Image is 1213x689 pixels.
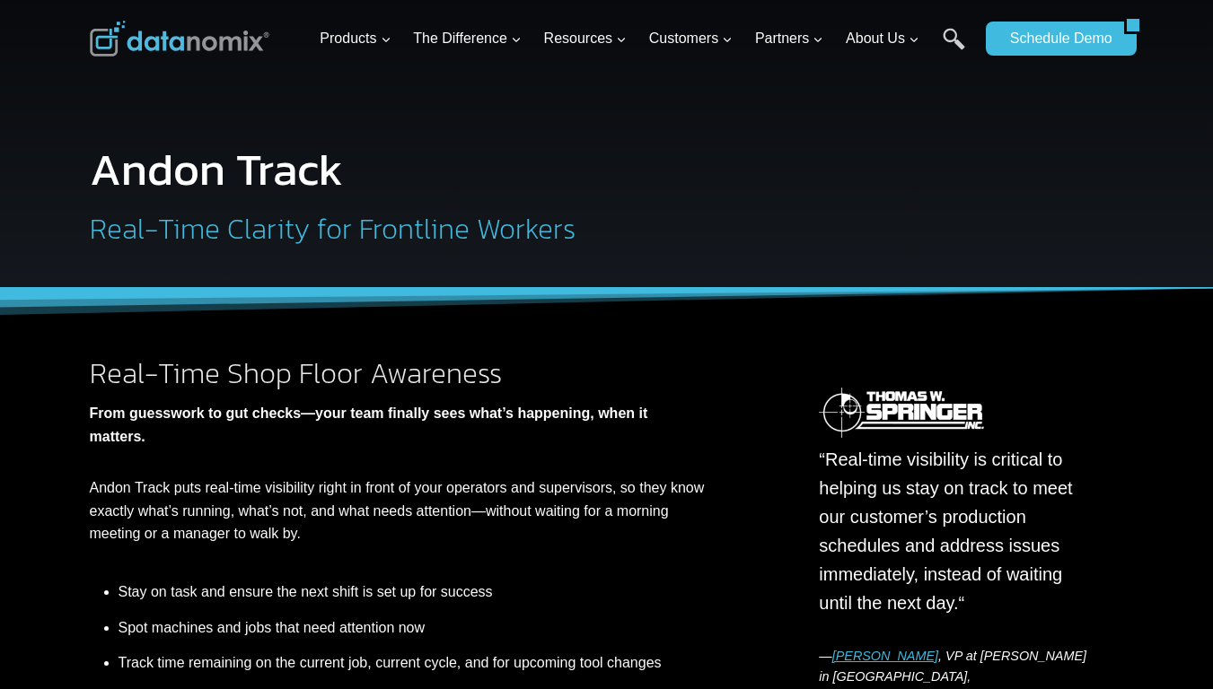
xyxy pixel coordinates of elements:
h2: Real-Time Clarity for Frontline Workers [90,214,824,243]
span: Products [320,27,391,50]
li: Track time remaining on the current job, current cycle, and for upcoming tool changes [119,645,705,681]
span: The Difference [413,27,522,50]
h2: Real-Time Shop Floor Awareness [90,359,705,388]
a: Schedule Demo [986,22,1124,56]
img: Datanomix [90,21,269,57]
nav: Primary Navigation [312,10,977,68]
span: Customers [649,27,733,50]
p: “Real-time visibility is critical to helping us stay on track to meet our customer’s production s... [819,445,1087,617]
strong: From guesswork to gut checks—your team finally sees what’s happening, when it matters. [90,406,648,444]
span: About Us [846,27,919,50]
a: Search [943,28,965,68]
li: Spot machines and jobs that need attention now [119,610,705,646]
h1: Andon Track [90,147,824,192]
span: Resources [544,27,627,50]
li: Stay on task and ensure the next shift is set up for success [119,574,705,610]
p: Andon Track puts real-time visibility right in front of your operators and supervisors, so they k... [90,476,705,545]
img: Datanomix Customer's include TW Springer [819,388,984,438]
span: Partners [755,27,823,50]
a: [PERSON_NAME] [832,649,938,663]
